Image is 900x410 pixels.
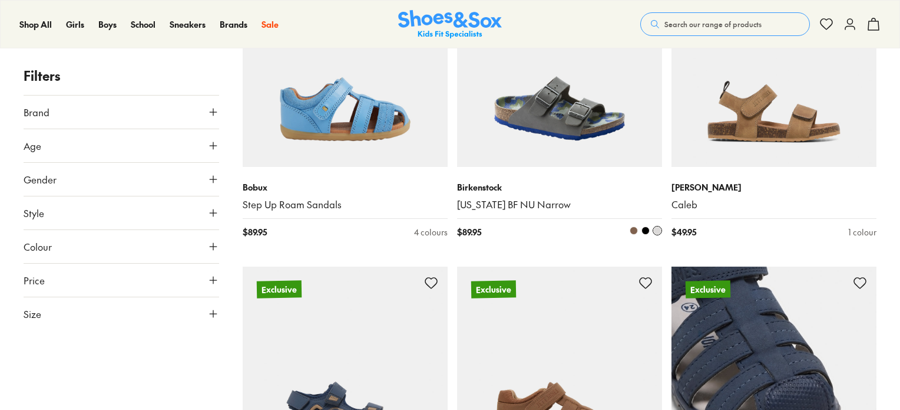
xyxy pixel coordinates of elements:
a: Brands [220,18,247,31]
button: Gender [24,163,219,196]
a: Sale [262,18,279,31]
button: Size [24,297,219,330]
button: Search our range of products [640,12,810,36]
span: Search our range of products [664,19,762,29]
div: 1 colour [848,226,876,238]
a: Girls [66,18,84,31]
p: Filters [24,66,219,86]
a: Shop All [19,18,52,31]
span: Shop All [19,18,52,30]
a: [US_STATE] BF NU Narrow [457,198,662,211]
span: Colour [24,240,52,254]
a: Caleb [671,198,876,211]
a: Step Up Roam Sandals [243,198,448,211]
button: Style [24,196,219,229]
p: Bobux [243,181,448,193]
div: 4 colours [414,226,448,238]
button: Age [24,129,219,162]
span: Brand [24,105,49,119]
a: Shoes & Sox [398,10,502,39]
p: Exclusive [471,280,516,298]
p: Exclusive [686,280,730,298]
a: Boys [98,18,117,31]
span: $ 49.95 [671,226,696,238]
img: SNS_Logo_Responsive.svg [398,10,502,39]
span: Age [24,139,41,153]
span: Boys [98,18,117,30]
button: Brand [24,96,219,129]
span: Price [24,273,45,287]
p: Birkenstock [457,181,662,193]
span: Style [24,206,44,220]
button: Colour [24,230,219,263]
span: Girls [66,18,84,30]
span: Gender [24,172,57,186]
span: Sale [262,18,279,30]
span: $ 89.95 [243,226,267,238]
span: Size [24,307,41,321]
span: $ 89.95 [457,226,481,238]
button: Price [24,264,219,297]
p: [PERSON_NAME] [671,181,876,193]
a: School [131,18,155,31]
span: School [131,18,155,30]
p: Exclusive [257,280,302,298]
span: Brands [220,18,247,30]
span: Sneakers [170,18,206,30]
a: Sneakers [170,18,206,31]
